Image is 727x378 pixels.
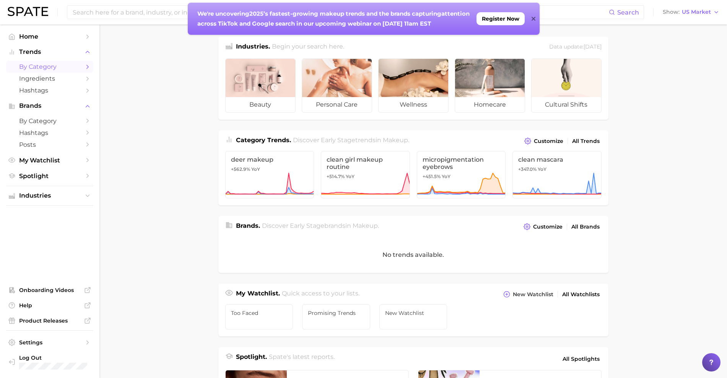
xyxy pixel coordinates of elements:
span: homecare [455,97,525,112]
span: clean girl makeup routine [327,156,404,170]
a: My Watchlist [6,154,93,166]
span: Spotlight [19,172,80,180]
a: New Watchlist [379,304,447,329]
h2: Quick access to your lists. [282,289,359,300]
span: Customize [534,138,563,144]
span: Ingredients [19,75,80,82]
span: +562.9% [231,166,250,172]
button: Industries [6,190,93,201]
span: Category Trends . [236,136,291,144]
span: All Watchlists [562,291,600,298]
h1: Industries. [236,42,270,52]
a: Settings [6,337,93,348]
a: by Category [6,115,93,127]
span: All Spotlights [563,354,600,363]
button: Customize [522,136,565,146]
a: Onboarding Videos [6,284,93,296]
span: Brands . [236,222,260,229]
span: Onboarding Videos [19,287,80,294]
span: Trends [19,49,80,55]
a: Ingredients [6,73,93,84]
a: micropigmentation eyebrows+451.5% YoY [417,151,506,198]
span: Hashtags [19,87,80,94]
span: Posts [19,141,80,148]
a: clean girl makeup routine+514.7% YoY [321,151,410,198]
div: No trends available. [218,237,608,273]
a: beauty [225,58,296,113]
span: YoY [346,174,355,180]
span: Product Releases [19,317,80,324]
a: deer makeup+562.9% YoY [225,151,314,198]
button: Customize [522,221,564,232]
span: personal care [302,97,372,112]
a: Product Releases [6,315,93,326]
span: +451.5% [423,174,441,179]
a: Hashtags [6,127,93,139]
a: Too Faced [225,304,293,329]
a: personal care [302,58,372,113]
span: makeup [353,222,378,229]
span: All Trends [572,138,600,144]
span: cultural shifts [532,97,601,112]
h2: Spate's latest reports. [269,352,335,365]
span: YoY [538,166,546,172]
h2: Begin your search here. [272,42,344,52]
a: All Brands [569,222,602,232]
a: Help [6,300,93,311]
span: YoY [442,174,451,180]
a: Posts [6,139,93,151]
a: All Trends [570,136,602,146]
a: Promising Trends [302,304,370,329]
span: beauty [226,97,295,112]
a: All Watchlists [560,289,602,300]
div: Data update: [DATE] [549,42,602,52]
a: wellness [378,58,449,113]
a: cultural shifts [531,58,602,113]
span: Log Out [19,354,87,361]
span: wellness [379,97,448,112]
span: New Watchlist [385,310,442,316]
a: Log out. Currently logged in with e-mail marmoren@estee.com. [6,352,93,372]
span: All Brands [571,224,600,230]
a: Hashtags [6,84,93,96]
a: homecare [455,58,525,113]
span: makeup [383,136,408,144]
a: Home [6,31,93,42]
span: Industries [19,192,80,199]
span: Discover Early Stage trends in . [293,136,409,144]
span: US Market [682,10,711,14]
span: My Watchlist [19,157,80,164]
span: by Category [19,63,80,70]
span: New Watchlist [513,291,553,298]
img: SPATE [8,7,48,16]
button: New Watchlist [501,289,555,300]
button: Trends [6,46,93,58]
span: YoY [251,166,260,172]
button: Brands [6,100,93,112]
span: +514.7% [327,174,345,179]
button: ShowUS Market [661,7,721,17]
a: All Spotlights [561,352,602,365]
h1: My Watchlist. [236,289,280,300]
input: Search here for a brand, industry, or ingredient [72,6,609,19]
span: +347.0% [518,166,537,172]
span: Promising Trends [308,310,364,316]
span: by Category [19,117,80,125]
span: Customize [533,224,563,230]
span: Help [19,302,80,309]
h1: Spotlight. [236,352,267,365]
span: Settings [19,339,80,346]
span: micropigmentation eyebrows [423,156,500,170]
span: Brands [19,102,80,109]
span: clean mascara [518,156,596,163]
span: deer makeup [231,156,309,163]
span: Search [617,9,639,16]
a: by Category [6,61,93,73]
span: Too Faced [231,310,288,316]
span: Hashtags [19,129,80,136]
a: Spotlight [6,170,93,182]
a: clean mascara+347.0% YoY [512,151,602,198]
span: Home [19,33,80,40]
span: Discover Early Stage brands in . [262,222,379,229]
span: Show [663,10,680,14]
